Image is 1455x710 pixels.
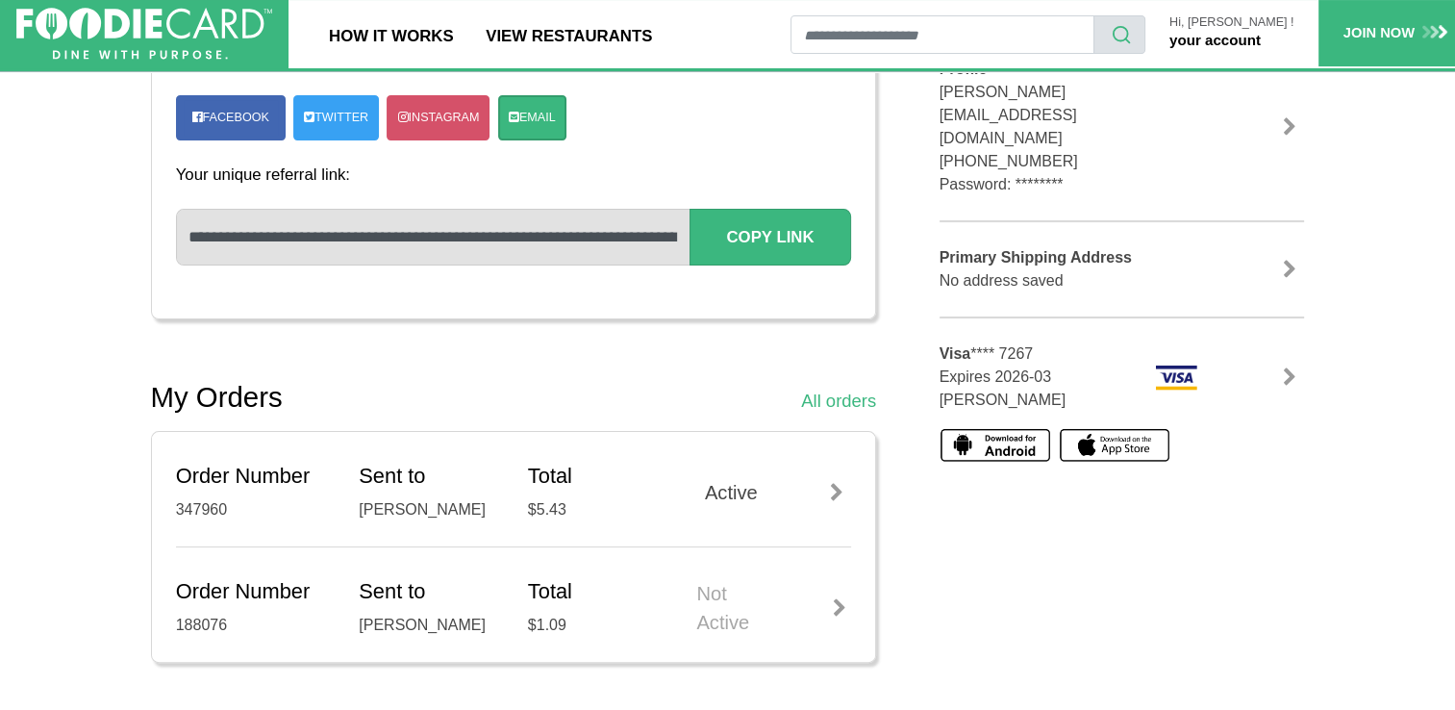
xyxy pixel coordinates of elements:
[528,614,668,637] div: $1.09
[528,579,668,604] h5: Total
[940,249,1132,266] b: Primary Shipping Address
[690,209,851,266] button: Copy Link
[528,498,668,521] div: $5.43
[940,345,971,362] b: Visa
[184,100,278,136] a: Facebook
[801,388,876,415] a: All orders
[176,464,331,489] h5: Order Number
[359,464,499,489] h5: Sent to
[1169,32,1261,48] a: your account
[925,342,1141,412] div: **** 7267 Expires 2026-03 [PERSON_NAME]
[176,432,851,547] a: Order Number 347960 Sent to [PERSON_NAME] Total $5.43 Active
[940,58,1199,196] div: [PERSON_NAME] [EMAIL_ADDRESS][DOMAIN_NAME] [PHONE_NUMBER] Password: ********
[940,272,1064,289] span: No address saved
[203,111,269,124] span: Facebook
[498,95,566,141] a: Email
[176,165,851,185] h4: Your unique referral link:
[314,109,368,127] span: Twitter
[528,464,668,489] h5: Total
[1169,16,1293,30] p: Hi, [PERSON_NAME] !
[176,547,851,662] a: Order Number 188076 Sent to [PERSON_NAME] Total $1.09 Not Active
[790,15,1093,54] input: restaurant search
[940,61,988,77] b: Profile
[359,579,499,604] h5: Sent to
[696,478,851,507] div: Active
[176,498,331,521] div: 347960
[408,109,479,127] span: Instagram
[176,614,331,637] div: 188076
[293,95,379,141] a: Twitter
[1155,365,1198,391] img: visa.png
[696,579,851,637] div: Not Active
[151,380,283,414] h2: My Orders
[359,614,499,637] div: [PERSON_NAME]
[387,95,489,141] a: Instagram
[1093,15,1145,54] button: search
[176,579,331,604] h5: Order Number
[519,109,556,127] span: Email
[16,8,272,60] img: FoodieCard; Eat, Drink, Save, Donate
[359,498,499,521] div: [PERSON_NAME]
